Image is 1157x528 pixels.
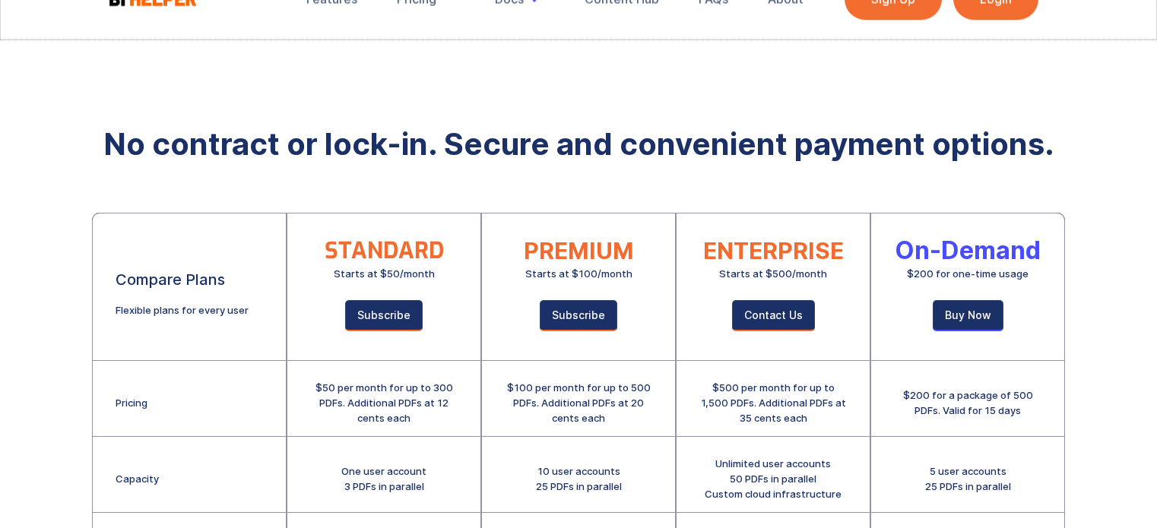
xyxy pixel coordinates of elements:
div: Unlimited user accounts 50 PDFs in parallel Custom cloud infrastructure [705,456,842,501]
a: Buy Now [933,300,1003,331]
div: STANDARD [325,243,444,258]
div: One user account 3 PDFs in parallel [341,463,426,494]
div: Flexible plans for every user [116,302,249,318]
div: $100 per month for up to 500 PDFs. Additional PDFs at 20 cents each [505,380,652,425]
div: Starts at $500/month [719,266,827,281]
a: Subscribe [345,300,423,331]
div: On-Demand [895,243,1041,258]
div: $50 per month for up to 300 PDFs. Additional PDFs at 12 cents each [310,380,458,425]
a: Subscribe [540,300,617,331]
div: Compare Plans [116,272,225,287]
div: ENTERPRISE [703,243,844,258]
div: Starts at $100/month [525,266,632,281]
div: 5 user accounts 25 PDFs in parallel [925,463,1011,494]
div: Pricing [116,395,147,410]
strong: No contract or lock-in. Secure and convenient payment options. [103,125,1054,163]
a: Contact Us [732,300,815,331]
div: 10 user accounts 25 PDFs in parallel [536,463,622,494]
div: Starts at $50/month [334,266,435,281]
div: $200 for one-time usage [907,266,1029,281]
div: $500 per month for up to 1,500 PDFs. Additional PDFs at 35 cents each [699,380,847,425]
div: Capacity [116,471,159,486]
div: $200 for a package of 500 PDFs. Valid for 15 days [894,387,1041,418]
div: PREMIUM [524,243,634,258]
